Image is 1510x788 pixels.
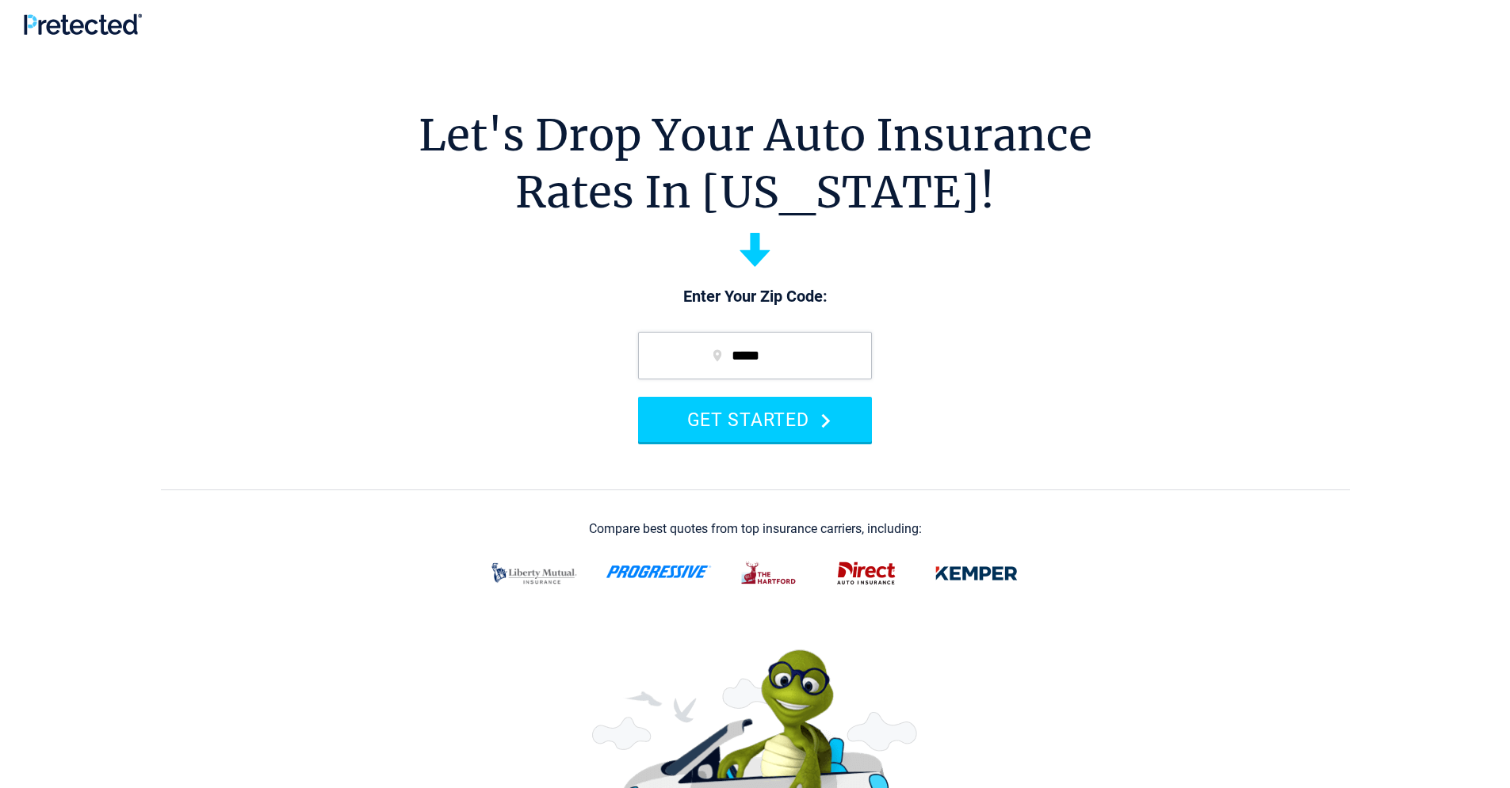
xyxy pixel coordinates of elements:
[731,553,809,594] img: thehartford
[622,286,888,308] p: Enter Your Zip Code:
[589,522,922,536] div: Compare best quotes from top insurance carriers, including:
[606,565,712,578] img: progressive
[828,553,905,594] img: direct
[924,553,1029,594] img: kemper
[419,107,1092,221] h1: Let's Drop Your Auto Insurance Rates In [US_STATE]!
[638,332,872,379] input: zip code
[482,553,587,594] img: liberty
[24,13,142,35] img: Pretected Logo
[638,397,872,442] button: GET STARTED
